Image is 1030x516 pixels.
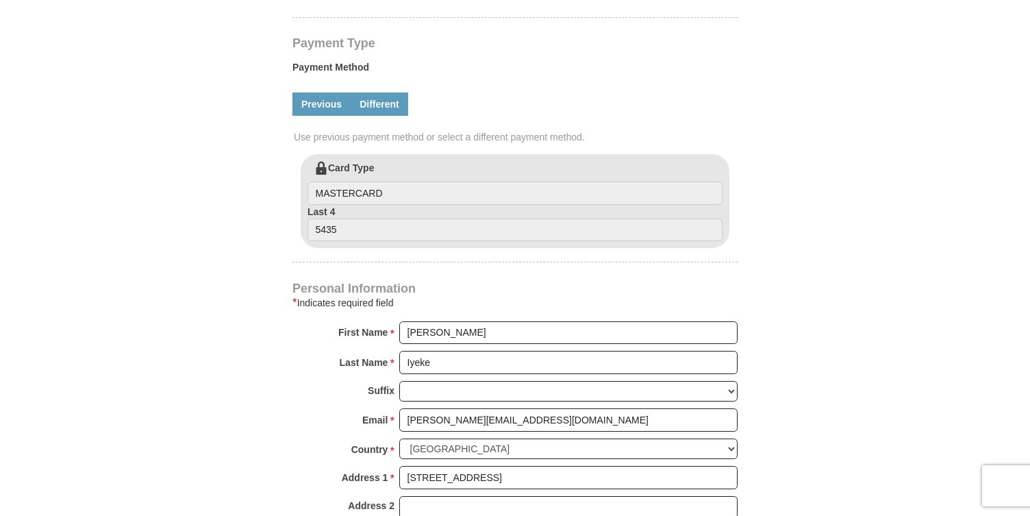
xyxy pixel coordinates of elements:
strong: Address 2 [348,496,394,515]
a: Previous [292,93,351,116]
label: Last 4 [307,205,723,242]
span: Use previous payment method or select a different payment method. [294,130,739,144]
strong: Last Name [340,353,388,372]
strong: Suffix [368,381,394,400]
strong: Country [351,440,388,459]
strong: First Name [338,323,388,342]
input: Last 4 [307,219,723,242]
strong: Email [362,410,388,430]
div: Indicates required field [292,295,738,311]
h4: Personal Information [292,283,738,294]
strong: Address 1 [342,468,388,487]
h4: Payment Type [292,38,738,49]
a: Different [351,93,408,116]
input: Card Type [307,182,723,205]
label: Card Type [307,161,723,205]
label: Payment Method [292,60,738,81]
